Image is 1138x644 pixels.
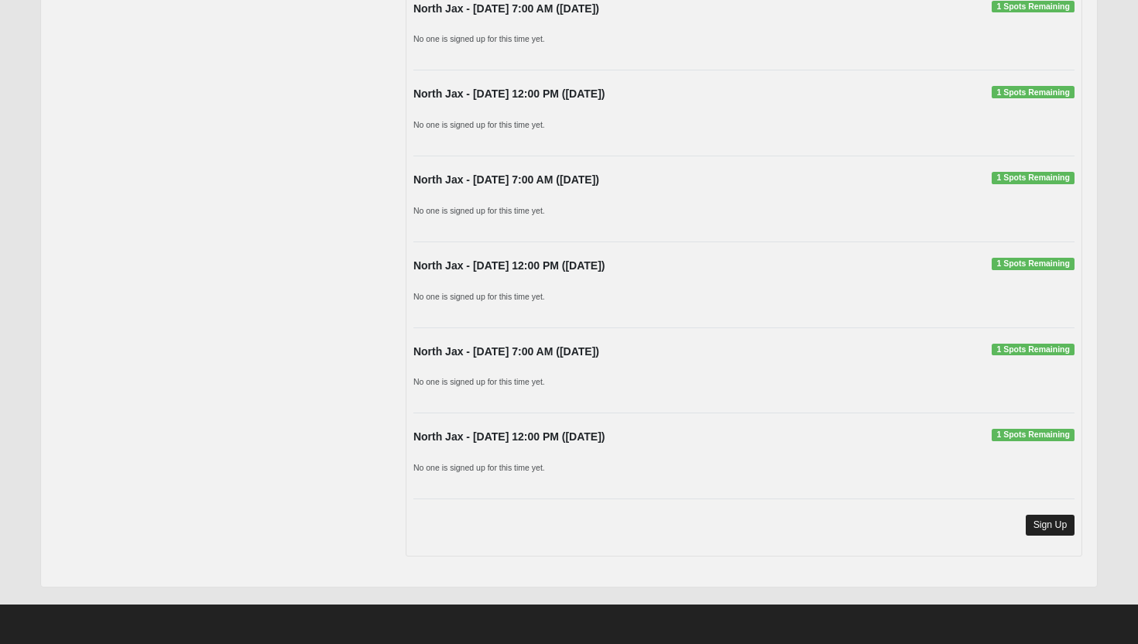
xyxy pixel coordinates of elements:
[992,258,1075,270] span: 1 Spots Remaining
[992,172,1075,184] span: 1 Spots Remaining
[992,1,1075,13] span: 1 Spots Remaining
[413,2,599,15] strong: North Jax - [DATE] 7:00 AM ([DATE])
[413,173,599,186] strong: North Jax - [DATE] 7:00 AM ([DATE])
[992,429,1075,441] span: 1 Spots Remaining
[413,259,605,272] strong: North Jax - [DATE] 12:00 PM ([DATE])
[413,34,545,43] small: No one is signed up for this time yet.
[413,430,605,443] strong: North Jax - [DATE] 12:00 PM ([DATE])
[413,120,545,129] small: No one is signed up for this time yet.
[413,345,599,358] strong: North Jax - [DATE] 7:00 AM ([DATE])
[992,86,1075,98] span: 1 Spots Remaining
[1026,515,1075,536] a: Sign Up
[413,206,545,215] small: No one is signed up for this time yet.
[413,87,605,100] strong: North Jax - [DATE] 12:00 PM ([DATE])
[413,292,545,301] small: No one is signed up for this time yet.
[413,377,545,386] small: No one is signed up for this time yet.
[413,463,545,472] small: No one is signed up for this time yet.
[992,344,1075,356] span: 1 Spots Remaining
